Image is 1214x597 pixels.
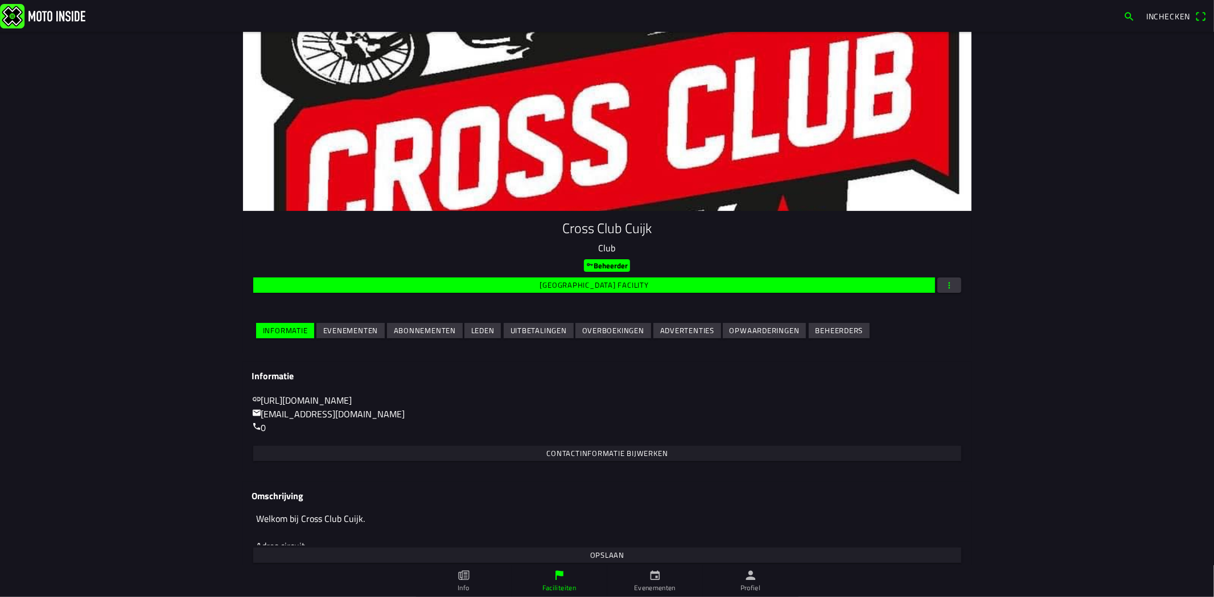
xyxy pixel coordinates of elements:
ion-button: Opslaan [253,548,961,563]
ion-button: Evenementen [316,323,385,338]
p: Club [252,241,962,255]
ion-icon: person [744,569,757,582]
h3: Informatie [252,371,962,382]
ion-button: Advertenties [653,323,721,338]
ion-badge: Beheerder [584,259,630,272]
ion-button: Leden [464,323,501,338]
span: Inchecken [1146,10,1191,22]
ion-label: Info [458,583,469,593]
a: link[URL][DOMAIN_NAME] [252,393,352,407]
a: mail[EMAIL_ADDRESS][DOMAIN_NAME] [252,407,405,421]
ion-icon: mail [252,408,261,417]
ion-button: Opwaarderingen [723,323,806,338]
ion-label: Evenementen [634,583,676,593]
ion-button: Beheerders [809,323,870,338]
ion-icon: flag [553,569,566,582]
h1: Cross Club Cuijk [252,220,962,237]
textarea: Welkom bij Cross Club Cuijk. Adres circuit: [STREET_ADDRESS] Tijdens vrije trainingen laten wij e... [252,506,962,545]
ion-icon: calendar [649,569,661,582]
ion-icon: key [586,261,594,268]
a: Incheckenqr scanner [1141,6,1212,26]
ion-button: [GEOGRAPHIC_DATA] facility [253,277,935,293]
ion-icon: link [252,395,261,404]
ion-icon: call [252,422,261,431]
a: search [1118,6,1141,26]
ion-button: Overboekingen [575,323,651,338]
ion-label: Profiel [740,583,761,593]
ion-button: Uitbetalingen [504,323,574,338]
a: call0 [252,421,266,434]
h3: Omschrijving [252,491,962,501]
ion-button: Abonnementen [387,323,463,338]
ion-button: Contactinformatie bijwerken [253,446,961,461]
ion-label: Faciliteiten [542,583,576,593]
ion-button: Informatie [256,323,314,338]
ion-icon: paper [458,569,470,582]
